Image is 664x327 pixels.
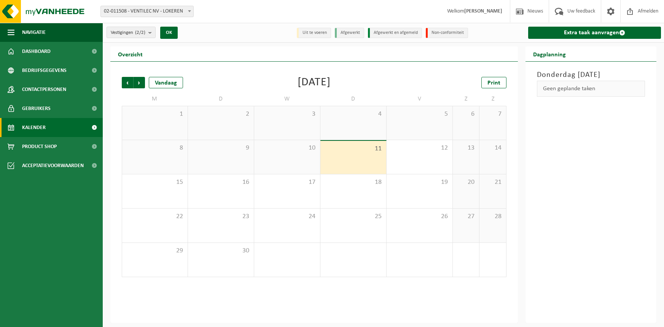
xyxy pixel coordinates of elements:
span: 18 [324,178,382,187]
span: 14 [483,144,502,152]
span: 1 [126,110,184,118]
span: 02-011508 - VENTILEC NV - LOKEREN [100,6,194,17]
span: 30 [192,247,250,255]
span: 10 [258,144,316,152]
span: 24 [258,212,316,221]
span: 13 [457,144,476,152]
span: 4 [324,110,382,118]
span: 2 [192,110,250,118]
button: OK [160,27,178,39]
span: 19 [390,178,449,187]
div: [DATE] [298,77,331,88]
span: Print [487,80,500,86]
span: 9 [192,144,250,152]
span: Navigatie [22,23,46,42]
span: 20 [457,178,476,187]
span: 26 [390,212,449,221]
a: Print [481,77,506,88]
span: 28 [483,212,502,221]
span: 3 [258,110,316,118]
td: W [254,92,320,106]
span: Vorige [122,77,133,88]
span: Contactpersonen [22,80,66,99]
div: Vandaag [149,77,183,88]
strong: [PERSON_NAME] [464,8,502,14]
td: Z [453,92,480,106]
span: 15 [126,178,184,187]
span: Product Shop [22,137,57,156]
span: 23 [192,212,250,221]
li: Afgewerkt en afgemeld [368,28,422,38]
span: 11 [324,145,382,153]
span: Gebruikers [22,99,51,118]
span: Dashboard [22,42,51,61]
span: 25 [324,212,382,221]
td: D [320,92,387,106]
span: 12 [390,144,449,152]
td: M [122,92,188,106]
div: Geen geplande taken [537,81,645,97]
span: Kalender [22,118,46,137]
li: Non-conformiteit [426,28,468,38]
span: 5 [390,110,449,118]
a: Extra taak aanvragen [528,27,661,39]
span: 17 [258,178,316,187]
span: 22 [126,212,184,221]
span: 7 [483,110,502,118]
span: 16 [192,178,250,187]
span: Volgende [134,77,145,88]
span: 27 [457,212,476,221]
li: Uit te voeren [297,28,331,38]
span: 6 [457,110,476,118]
span: Vestigingen [111,27,145,38]
h2: Overzicht [110,46,150,61]
span: Acceptatievoorwaarden [22,156,84,175]
h3: Donderdag [DATE] [537,69,645,81]
td: V [387,92,453,106]
span: 29 [126,247,184,255]
li: Afgewerkt [335,28,364,38]
h2: Dagplanning [525,46,573,61]
td: D [188,92,254,106]
span: 02-011508 - VENTILEC NV - LOKEREN [101,6,193,17]
count: (2/2) [135,30,145,35]
span: 21 [483,178,502,187]
button: Vestigingen(2/2) [107,27,156,38]
span: Bedrijfsgegevens [22,61,67,80]
td: Z [479,92,506,106]
span: 8 [126,144,184,152]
